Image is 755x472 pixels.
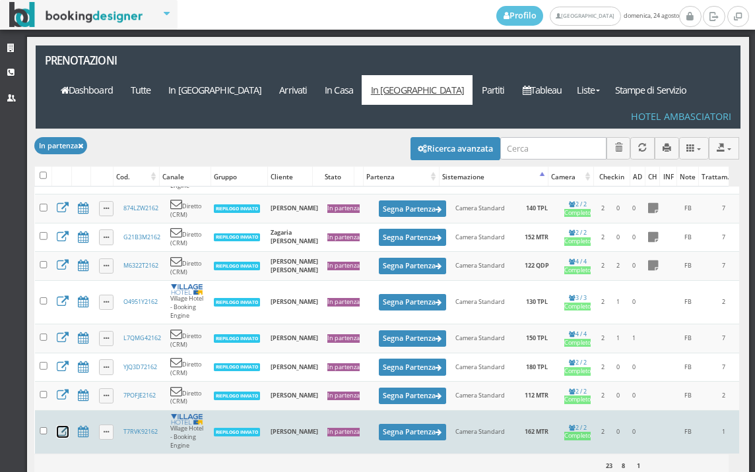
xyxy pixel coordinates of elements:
[564,293,591,311] a: 3 / 3Completo
[216,263,258,269] b: RIEPILOGO INVIATO
[268,167,312,186] div: Cliente
[564,387,591,405] a: 2 / 2Completo
[610,353,625,381] td: 0
[51,75,121,105] a: Dashboard
[526,334,548,342] b: 150 TPL
[316,75,362,105] a: In Casa
[123,391,156,399] a: 7POFJE2162
[610,324,625,353] td: 1
[626,410,642,454] td: 0
[271,75,316,105] a: Arrivati
[379,258,446,274] button: Segna Partenza
[123,233,160,241] a: G21B3M2162
[564,200,591,218] a: 2 / 2Completo
[166,324,209,353] td: Diretto (CRM)
[271,427,318,436] b: [PERSON_NAME]
[525,391,548,399] b: 112 MTR
[664,194,713,223] td: FB
[271,391,318,399] b: [PERSON_NAME]
[610,410,625,454] td: 0
[123,363,157,371] a: YJQ3D72162
[271,228,318,245] b: Zagaria [PERSON_NAME]
[525,233,548,241] b: 152 MTR
[327,428,360,436] div: In partenza
[451,382,514,410] td: Camera Standard
[211,167,267,186] div: Gruppo
[525,427,548,436] b: 162 MTR
[564,423,591,441] a: 2 / 2Completo
[170,284,203,295] img: c1bf4543417a11ec8a5106403f595ea8.png
[114,167,159,186] div: Cod.
[379,424,446,440] button: Segna Partenza
[213,297,261,306] a: RIEPILOGO INVIATO
[213,204,261,212] a: RIEPILOGO INVIATO
[216,393,258,399] b: RIEPILOGO INVIATO
[525,261,549,270] b: 122 QDP
[564,396,591,404] div: Completo
[564,432,591,440] div: Completo
[637,461,640,470] b: 1
[379,200,446,217] button: Segna Partenza
[550,7,620,26] a: [GEOGRAPHIC_DATA]
[664,410,713,454] td: FB
[213,391,261,399] a: RIEPILOGO INVIATO
[564,209,591,218] div: Completo
[595,223,610,251] td: 2
[36,45,172,75] a: Prenotazioni
[170,414,203,425] img: c1bf4543417a11ec8a5106403f595ea8.png
[699,167,747,186] div: Trattam.
[713,324,735,353] td: 7
[271,257,318,274] b: [PERSON_NAME] [PERSON_NAME]
[526,204,548,212] b: 140 TPL
[327,392,360,400] div: In partenza
[664,382,713,410] td: FB
[166,252,209,280] td: Diretto (CRM)
[123,334,161,342] a: L7QMG42162
[645,167,660,186] div: CH
[610,252,625,280] td: 2
[213,427,261,436] a: RIEPILOGO INVIATO
[630,167,645,186] div: AD
[327,298,360,307] div: In partenza
[379,229,446,245] button: Segna Partenza
[271,297,318,306] b: [PERSON_NAME]
[626,382,642,410] td: 0
[595,382,610,410] td: 2
[123,204,158,212] a: 874LZW2162
[216,364,258,370] b: RIEPILOGO INVIATO
[595,194,610,223] td: 2
[213,334,261,342] a: RIEPILOGO INVIATO
[379,388,446,404] button: Segna Partenza
[595,280,610,324] td: 2
[451,223,514,251] td: Camera Standard
[564,358,591,376] a: 2 / 2Completo
[606,461,612,470] b: 23
[451,194,514,223] td: Camera Standard
[216,299,258,305] b: RIEPILOGO INVIATO
[595,324,610,353] td: 2
[626,223,642,251] td: 0
[166,280,209,324] td: Village Hotel - Booking Engine
[548,167,593,186] div: Camera
[664,252,713,280] td: FB
[166,410,209,454] td: Village Hotel - Booking Engine
[166,382,209,410] td: Diretto (CRM)
[626,194,642,223] td: 0
[664,353,713,381] td: FB
[526,363,548,371] b: 180 TPL
[451,252,514,280] td: Camera Standard
[564,237,591,246] div: Completo
[271,204,318,212] b: [PERSON_NAME]
[166,194,209,223] td: Diretto (CRM)
[216,429,258,435] b: RIEPILOGO INVIATO
[564,228,591,246] a: 2 / 2Completo
[327,334,360,343] div: In partenza
[713,223,735,251] td: 7
[622,461,625,470] b: 8
[500,137,607,159] input: Cerca
[713,410,735,454] td: 1
[677,167,698,186] div: Note
[216,336,258,341] b: RIEPILOGO INVIATO
[166,223,209,251] td: Diretto (CRM)
[610,223,625,251] td: 0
